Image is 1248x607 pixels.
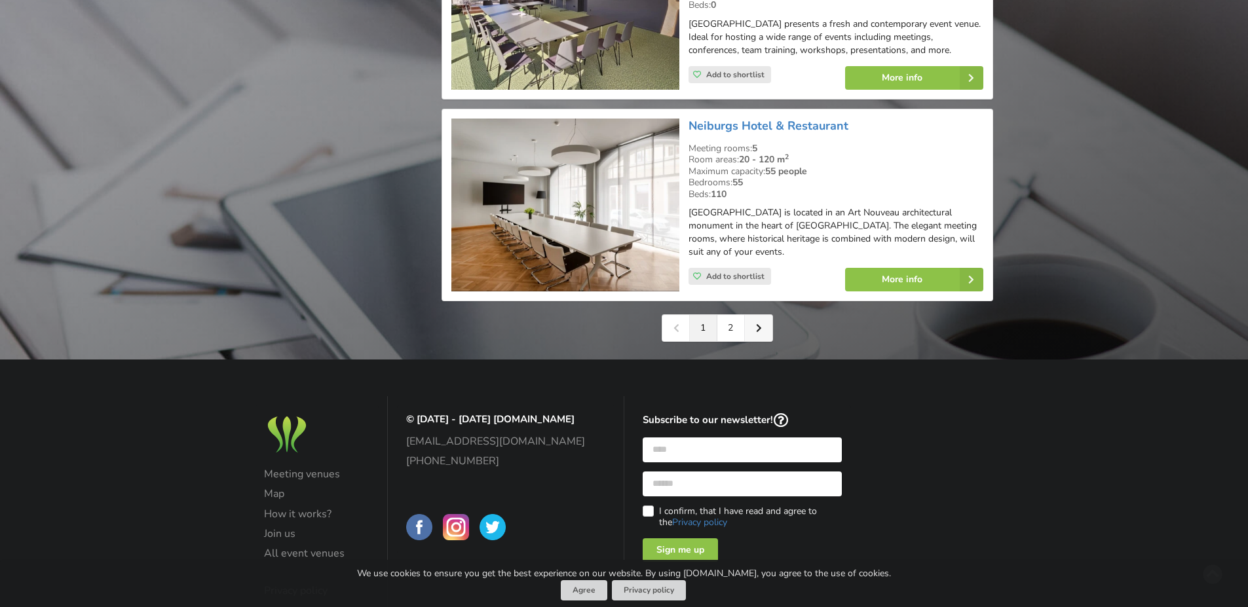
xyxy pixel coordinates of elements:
[689,177,983,189] div: Bedrooms:
[689,18,983,57] p: [GEOGRAPHIC_DATA] presents a fresh and contemporary event venue. Ideal for hosting a wide range o...
[264,488,369,500] a: Map
[612,580,686,600] a: Privacy policy
[480,514,506,540] img: BalticMeetingRooms on Twitter
[406,455,606,467] a: [PHONE_NUMBER]
[689,206,983,259] p: [GEOGRAPHIC_DATA] is located in an Art Nouveau architectural monument in the heart of [GEOGRAPHIC...
[643,506,842,528] label: I confirm, that I have read and agree to the
[689,189,983,200] div: Beds:
[845,66,983,90] a: More info
[264,413,310,456] img: Baltic Meeting Rooms
[732,176,743,189] strong: 55
[845,268,983,291] a: More info
[739,153,789,166] strong: 20 - 120 m
[264,528,369,540] a: Join us
[264,508,369,520] a: How it works?
[690,315,717,341] a: 1
[689,143,983,155] div: Meeting rooms:
[451,119,679,292] img: Hotel | Riga | Neiburgs Hotel & Restaurant
[706,69,765,80] span: Add to shortlist
[406,514,432,540] img: BalticMeetingRooms on Facebook
[643,538,718,562] div: Sign me up
[765,165,807,177] strong: 55 people
[785,152,789,162] sup: 2
[717,315,745,341] a: 2
[561,580,607,600] button: Agree
[689,118,848,134] a: Neiburgs Hotel & Restaurant
[689,154,983,166] div: Room areas:
[689,166,983,177] div: Maximum capacity:
[643,413,842,428] p: Subscribe to our newsletter!
[672,516,727,528] a: Privacy policy
[706,271,765,282] span: Add to shortlist
[406,413,606,426] p: © [DATE] - [DATE] [DOMAIN_NAME]
[406,435,606,447] a: [EMAIL_ADDRESS][DOMAIN_NAME]
[711,188,727,200] strong: 110
[443,514,469,540] img: BalticMeetingRooms on Instagram
[264,468,369,480] a: Meeting venues
[752,142,757,155] strong: 5
[264,547,369,559] a: All event venues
